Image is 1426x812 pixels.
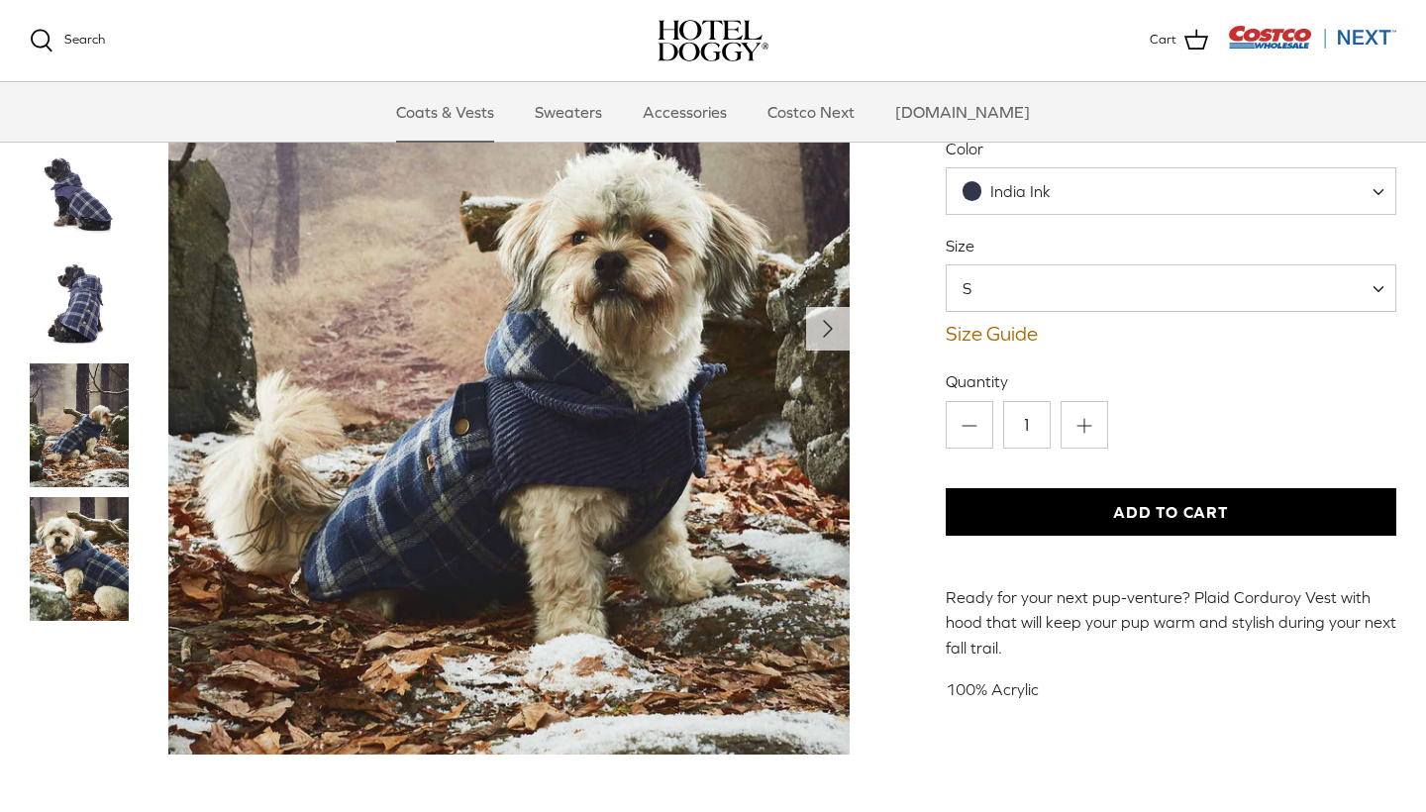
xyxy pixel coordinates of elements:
[947,181,1091,202] span: India Ink
[946,677,1396,703] p: 100% Acrylic
[946,488,1396,536] button: Add to Cart
[1228,38,1396,52] a: Visit Costco Next
[946,167,1396,215] span: India Ink
[1150,30,1176,51] span: Cart
[946,235,1396,256] label: Size
[625,82,745,142] a: Accessories
[946,138,1396,159] label: Color
[946,264,1396,312] span: S
[946,322,1396,346] a: Size Guide
[378,82,512,142] a: Coats & Vests
[658,20,768,61] img: hoteldoggycom
[517,82,620,142] a: Sweaters
[946,370,1396,392] label: Quantity
[806,307,850,351] button: Next
[30,146,129,245] a: Thumbnail Link
[30,29,105,52] a: Search
[30,497,129,621] a: Thumbnail Link
[947,277,1011,299] span: S
[1003,401,1051,449] input: Quantity
[30,363,129,487] a: Thumbnail Link
[946,585,1396,661] p: Ready for your next pup-venture? Plaid Corduroy Vest with hood that will keep your pup warm and s...
[1228,25,1396,50] img: Costco Next
[990,182,1051,200] span: India Ink
[1150,28,1208,53] a: Cart
[30,254,129,354] a: Thumbnail Link
[64,32,105,47] span: Search
[877,82,1048,142] a: [DOMAIN_NAME]
[658,20,768,61] a: hoteldoggy.com hoteldoggycom
[750,82,872,142] a: Costco Next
